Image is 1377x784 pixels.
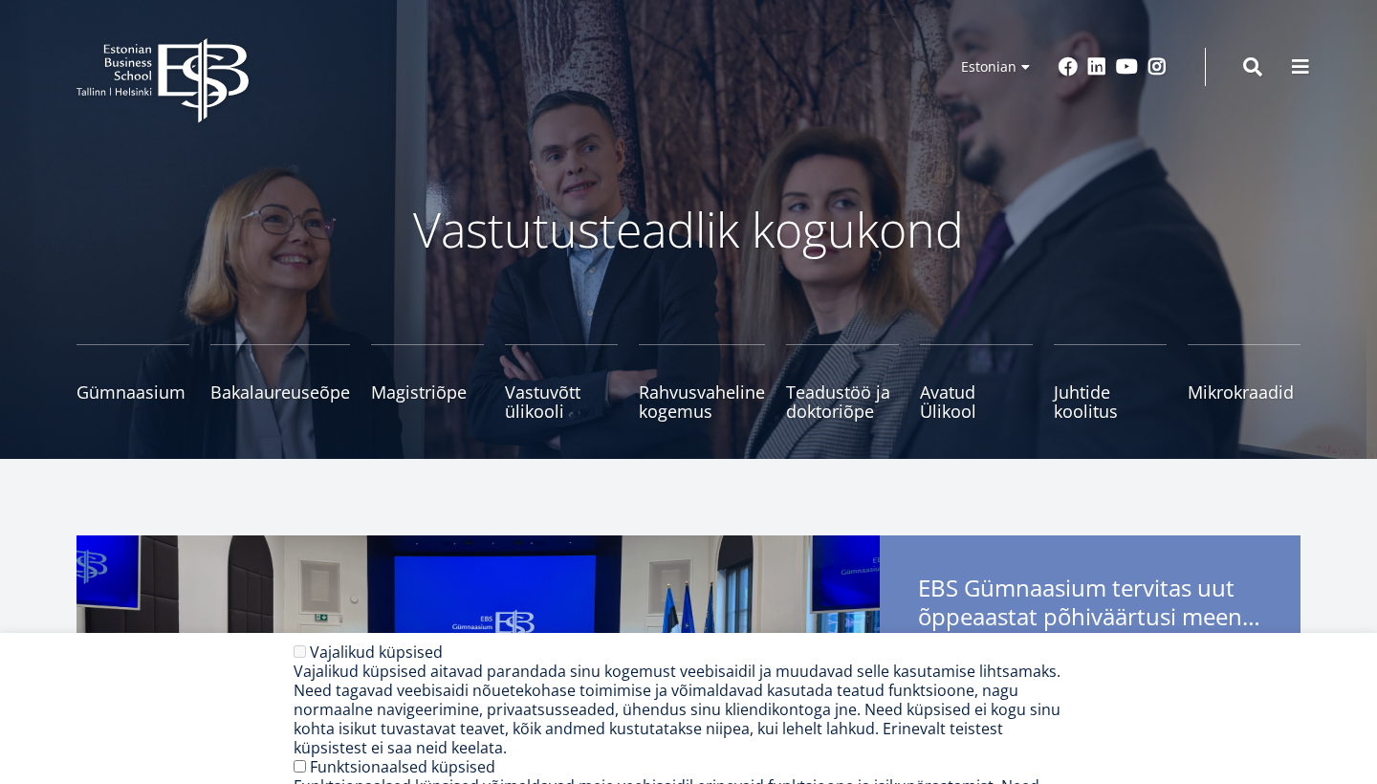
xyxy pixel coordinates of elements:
[371,382,484,402] span: Magistriõpe
[918,574,1262,637] span: EBS Gümnaasium tervitas uut
[294,662,1062,757] div: Vajalikud küpsised aitavad parandada sinu kogemust veebisaidil ja muudavad selle kasutamise lihts...
[639,382,765,421] span: Rahvusvaheline kogemus
[1059,57,1078,76] a: Facebook
[639,344,765,421] a: Rahvusvaheline kogemus
[920,344,1033,421] a: Avatud Ülikool
[918,602,1262,631] span: õppeaastat põhiväärtusi meenutades
[182,201,1195,258] p: Vastutusteadlik kogukond
[786,344,899,421] a: Teadustöö ja doktoriõpe
[210,344,350,421] a: Bakalaureuseõpe
[76,344,189,421] a: Gümnaasium
[1054,344,1167,421] a: Juhtide koolitus
[505,382,618,421] span: Vastuvõtt ülikooli
[310,642,443,663] label: Vajalikud küpsised
[310,756,495,777] label: Funktsionaalsed küpsised
[505,344,618,421] a: Vastuvõtt ülikooli
[371,344,484,421] a: Magistriõpe
[1087,57,1106,76] a: Linkedin
[210,382,350,402] span: Bakalaureuseõpe
[1188,382,1300,402] span: Mikrokraadid
[1116,57,1138,76] a: Youtube
[1054,382,1167,421] span: Juhtide koolitus
[786,382,899,421] span: Teadustöö ja doktoriõpe
[1147,57,1167,76] a: Instagram
[920,382,1033,421] span: Avatud Ülikool
[1188,344,1300,421] a: Mikrokraadid
[76,382,189,402] span: Gümnaasium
